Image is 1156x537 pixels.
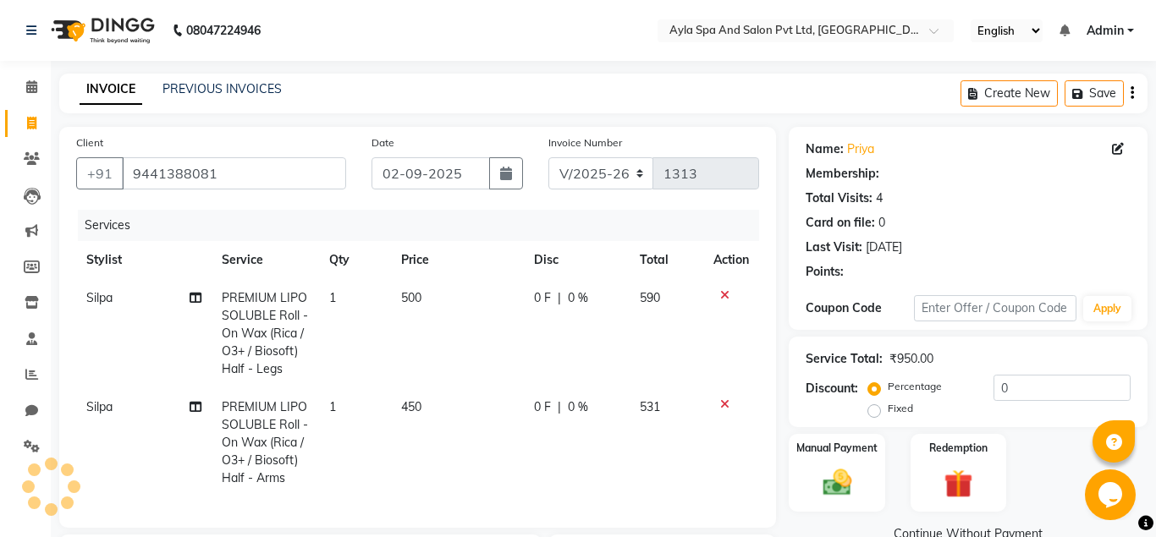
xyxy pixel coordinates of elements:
[935,466,982,501] img: _gift.svg
[329,290,336,305] span: 1
[76,241,212,279] th: Stylist
[888,401,913,416] label: Fixed
[534,289,551,307] span: 0 F
[703,241,759,279] th: Action
[878,214,885,232] div: 0
[222,290,308,376] span: PREMIUM LIPOSOLUBLE Roll - On Wax (Rica / O3+ / Biosoft) Half - Legs
[212,241,319,279] th: Service
[796,441,878,456] label: Manual Payment
[222,399,308,485] span: PREMIUM LIPOSOLUBLE Roll - On Wax (Rica / O3+ / Biosoft) Half - Arms
[1083,296,1131,321] button: Apply
[806,299,914,317] div: Coupon Code
[806,238,862,256] div: Last Visit:
[630,241,704,279] th: Total
[914,295,1076,321] input: Enter Offer / Coupon Code
[806,380,858,397] div: Discount:
[1087,22,1124,40] span: Admin
[122,157,346,189] input: Search by Name/Mobile/Email/Code
[162,81,282,96] a: PREVIOUS INVOICES
[888,379,942,394] label: Percentage
[524,241,629,279] th: Disc
[401,290,421,305] span: 500
[806,214,875,232] div: Card on file:
[806,165,879,183] div: Membership:
[889,350,933,368] div: ₹950.00
[814,466,861,499] img: _cash.svg
[568,398,588,416] span: 0 %
[86,290,113,305] span: Silpa
[1065,80,1124,107] button: Save
[866,238,902,256] div: [DATE]
[391,241,525,279] th: Price
[806,263,844,281] div: Points:
[558,398,561,416] span: |
[401,399,421,414] span: 450
[86,399,113,414] span: Silpa
[43,7,159,54] img: logo
[372,135,394,151] label: Date
[847,140,874,158] a: Priya
[806,350,883,368] div: Service Total:
[329,399,336,414] span: 1
[76,157,124,189] button: +91
[806,189,873,207] div: Total Visits:
[961,80,1058,107] button: Create New
[548,135,622,151] label: Invoice Number
[929,441,988,456] label: Redemption
[186,7,261,54] b: 08047224946
[80,74,142,105] a: INVOICE
[558,289,561,307] span: |
[806,140,844,158] div: Name:
[534,398,551,416] span: 0 F
[1085,469,1139,520] iframe: chat widget
[568,289,588,307] span: 0 %
[76,135,103,151] label: Client
[640,290,660,305] span: 590
[78,210,772,241] div: Services
[319,241,391,279] th: Qty
[640,399,660,414] span: 531
[876,189,883,207] div: 4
